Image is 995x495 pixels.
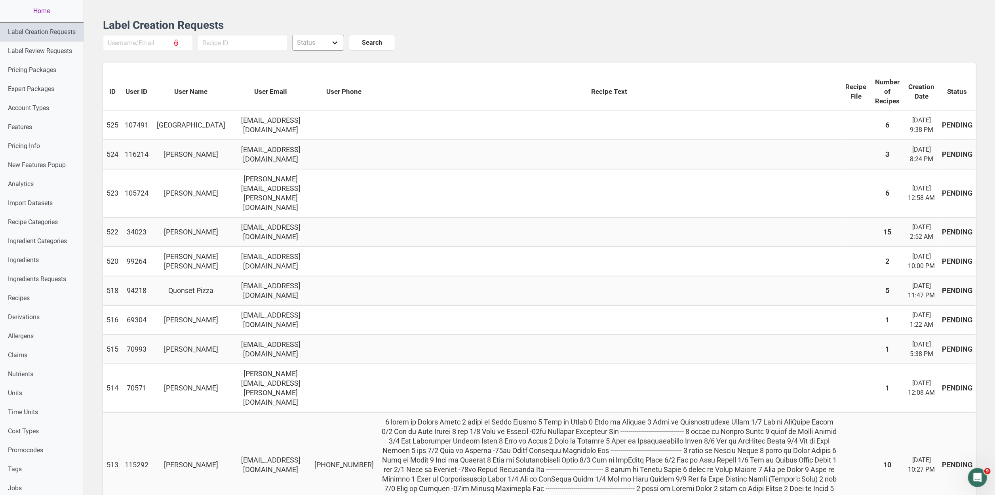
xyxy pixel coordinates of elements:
td: [PERSON_NAME] [152,169,230,217]
td: 94218 [122,276,152,305]
td: 515 [103,335,122,364]
div: [DATE] 5:38 PM [907,340,936,359]
td: [EMAIL_ADDRESS][DOMAIN_NAME] [230,111,311,140]
td: [PERSON_NAME] [PERSON_NAME] [152,247,230,276]
td: [EMAIL_ADDRESS][DOMAIN_NAME] [230,217,311,247]
div: [DATE] 1:22 AM [907,310,936,329]
span: Search [362,38,382,48]
span: User Email [254,87,287,96]
td: [PERSON_NAME] [152,305,230,335]
td: [GEOGRAPHIC_DATA] [152,111,230,140]
div: 3 [873,150,901,159]
td: 105724 [122,169,152,217]
div: [DATE] 9:38 PM [907,116,936,135]
td: Quonset Pizza [152,276,230,305]
iframe: Intercom live chat [968,468,987,487]
td: [EMAIL_ADDRESS][DOMAIN_NAME] [230,247,311,276]
button: Search [349,35,395,51]
td: [PERSON_NAME] [152,335,230,364]
td: [EMAIL_ADDRESS][DOMAIN_NAME] [230,335,311,364]
input: Username/Email [103,35,193,51]
span: User Name [174,87,207,96]
div: [DATE] 8:24 PM [907,145,936,164]
td: 107491 [122,111,152,140]
div: PENDING [942,345,972,354]
div: 6 [873,188,901,198]
span: ID [109,87,116,96]
div: 5 [873,286,901,295]
td: 522 [103,217,122,247]
td: 70571 [122,364,152,412]
span: Status [947,87,967,96]
td: [PERSON_NAME] [152,364,230,412]
td: 520 [103,247,122,276]
div: PENDING [942,460,972,470]
div: PENDING [942,227,972,237]
input: Recipe ID [198,35,287,51]
span: Creation Date [907,82,936,101]
div: [DATE] 10:27 PM [907,455,936,474]
span: User Phone [326,87,361,96]
td: 99264 [122,247,152,276]
td: 69304 [122,305,152,335]
div: [DATE] 11:47 PM [907,281,936,300]
span: User ID [126,87,148,96]
td: [PERSON_NAME] [152,140,230,169]
td: 70993 [122,335,152,364]
div: 1 [873,345,901,354]
td: 514 [103,364,122,412]
div: PENDING [942,286,972,295]
td: [PERSON_NAME][EMAIL_ADDRESS][PERSON_NAME][DOMAIN_NAME] [230,169,311,217]
td: [PERSON_NAME][EMAIL_ADDRESS][PERSON_NAME][DOMAIN_NAME] [230,364,311,412]
div: 10 [873,460,901,470]
td: 523 [103,169,122,217]
div: [DATE] 12:08 AM [907,379,936,398]
div: PENDING [942,188,972,198]
td: [PERSON_NAME] [152,217,230,247]
td: [EMAIL_ADDRESS][DOMAIN_NAME] [230,140,311,169]
div: 2 [873,257,901,266]
div: [DATE] 2:52 AM [907,223,936,242]
div: PENDING [942,315,972,325]
div: 1 [873,383,901,393]
div: PENDING [942,257,972,266]
td: [EMAIL_ADDRESS][DOMAIN_NAME] [230,305,311,335]
td: 116214 [122,140,152,169]
div: 1 [873,315,901,325]
div: [DATE] 12:58 AM [907,184,936,203]
div: PENDING [942,120,972,130]
div: PENDING [942,150,972,159]
td: [EMAIL_ADDRESS][DOMAIN_NAME] [230,276,311,305]
div: 15 [873,227,901,237]
div: PENDING [942,383,972,393]
div: 6 [873,120,901,130]
td: 516 [103,305,122,335]
td: 524 [103,140,122,169]
h1: Label Creation Requests [103,19,976,32]
span: Recipe Text [591,87,627,96]
td: 518 [103,276,122,305]
div: [DATE] 10:00 PM [907,252,936,271]
td: 525 [103,111,122,140]
span: 9 [984,468,991,474]
td: 34023 [122,217,152,247]
span: Recipe File [845,82,867,101]
span: Number of Recipes [873,77,901,106]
